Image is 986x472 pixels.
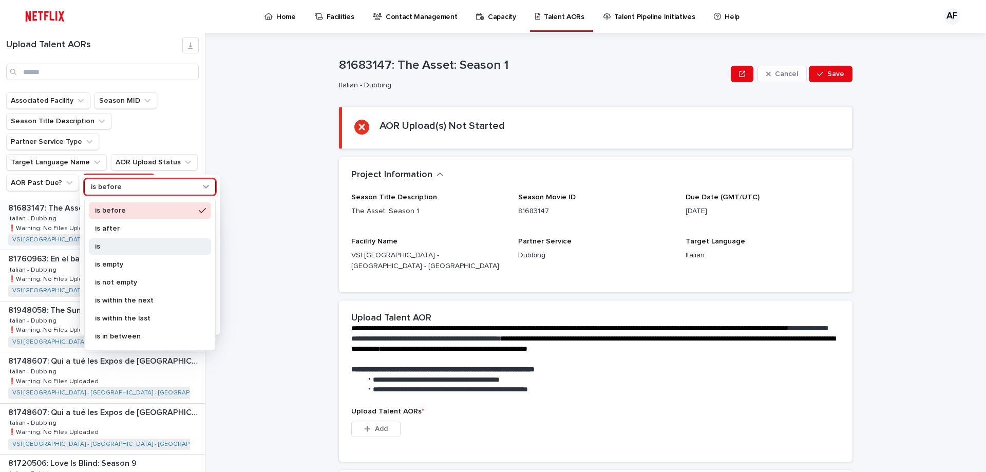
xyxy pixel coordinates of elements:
[351,408,424,415] span: Upload Talent AORs
[12,236,220,243] a: VSI [GEOGRAPHIC_DATA] - [GEOGRAPHIC_DATA] - [GEOGRAPHIC_DATA]
[8,354,203,366] p: 81748607: Qui a tué les Expos de Montréal? (Who Killed the Montreal Expos?)
[8,304,183,315] p: 81948058: The Summer Hikaru Died: Season 1
[6,175,79,191] button: AOR Past Due?
[8,376,101,385] p: ❗️Warning: No Files Uploaded
[95,279,195,286] p: is not empty
[809,66,852,82] button: Save
[6,113,111,129] button: Season Title Description
[518,194,576,201] span: Season Movie ID
[351,238,397,245] span: Facility Name
[95,333,195,340] p: is in between
[91,183,122,192] p: is before
[94,92,157,109] button: Season MID
[6,92,90,109] button: Associated Facility
[12,441,220,448] a: VSI [GEOGRAPHIC_DATA] - [GEOGRAPHIC_DATA] - [GEOGRAPHIC_DATA]
[95,315,195,322] p: is within the last
[8,265,59,274] p: Italian - Dubbing
[95,207,195,214] p: is before
[111,154,198,171] button: AOR Upload Status
[686,206,840,217] p: [DATE]
[8,457,139,468] p: 81720506: Love Is Blind: Season 9
[6,64,199,80] input: Search
[351,206,506,217] p: The Asset: Season 1
[351,169,444,181] button: Project Information
[686,194,760,201] span: Due Date (GMT/UTC)
[8,427,101,436] p: ❗️Warning: No Files Uploaded
[339,81,723,90] p: Italian - Dubbing
[6,154,107,171] button: Target Language Name
[827,70,844,78] span: Save
[8,418,59,427] p: Italian - Dubbing
[8,274,101,283] p: ❗️Warning: No Files Uploaded
[8,201,126,213] p: 81683147: The Asset: Season 1
[757,66,807,82] button: Cancel
[351,169,432,181] h2: Project Information
[95,243,195,250] p: is
[95,225,195,232] p: is after
[12,338,220,346] a: VSI [GEOGRAPHIC_DATA] - [GEOGRAPHIC_DATA] - [GEOGRAPHIC_DATA]
[351,250,506,272] p: VSI [GEOGRAPHIC_DATA] - [GEOGRAPHIC_DATA] - [GEOGRAPHIC_DATA]
[944,8,960,25] div: AF
[351,194,437,201] span: Season Title Description
[686,238,745,245] span: Target Language
[8,315,59,325] p: Italian - Dubbing
[351,313,431,324] h2: Upload Talent AOR
[775,70,798,78] span: Cancel
[351,421,401,437] button: Add
[686,250,840,261] p: Italian
[21,6,69,27] img: ifQbXi3ZQGMSEF7WDB7W
[12,287,220,294] a: VSI [GEOGRAPHIC_DATA] - [GEOGRAPHIC_DATA] - [GEOGRAPHIC_DATA]
[8,325,101,334] p: ❗️Warning: No Files Uploaded
[95,261,195,268] p: is empty
[518,238,572,245] span: Partner Service
[8,252,132,264] p: 81760963: En el barro: Season 2
[518,250,673,261] p: Dubbing
[6,134,99,150] button: Partner Service Type
[12,389,220,397] a: VSI [GEOGRAPHIC_DATA] - [GEOGRAPHIC_DATA] - [GEOGRAPHIC_DATA]
[8,213,59,222] p: Italian - Dubbing
[380,120,505,132] h2: AOR Upload(s) Not Started
[6,40,182,51] h1: Upload Talent AORs
[8,366,59,375] p: Italian - Dubbing
[8,223,101,232] p: ❗️Warning: No Files Uploaded
[339,58,727,73] p: 81683147: The Asset: Season 1
[8,406,203,418] p: 81748607: Qui a tué les Expos de Montréal? (Who Killed the Montreal Expos?)
[518,206,673,217] p: 81683147
[375,425,388,432] span: Add
[95,297,195,304] p: is within the next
